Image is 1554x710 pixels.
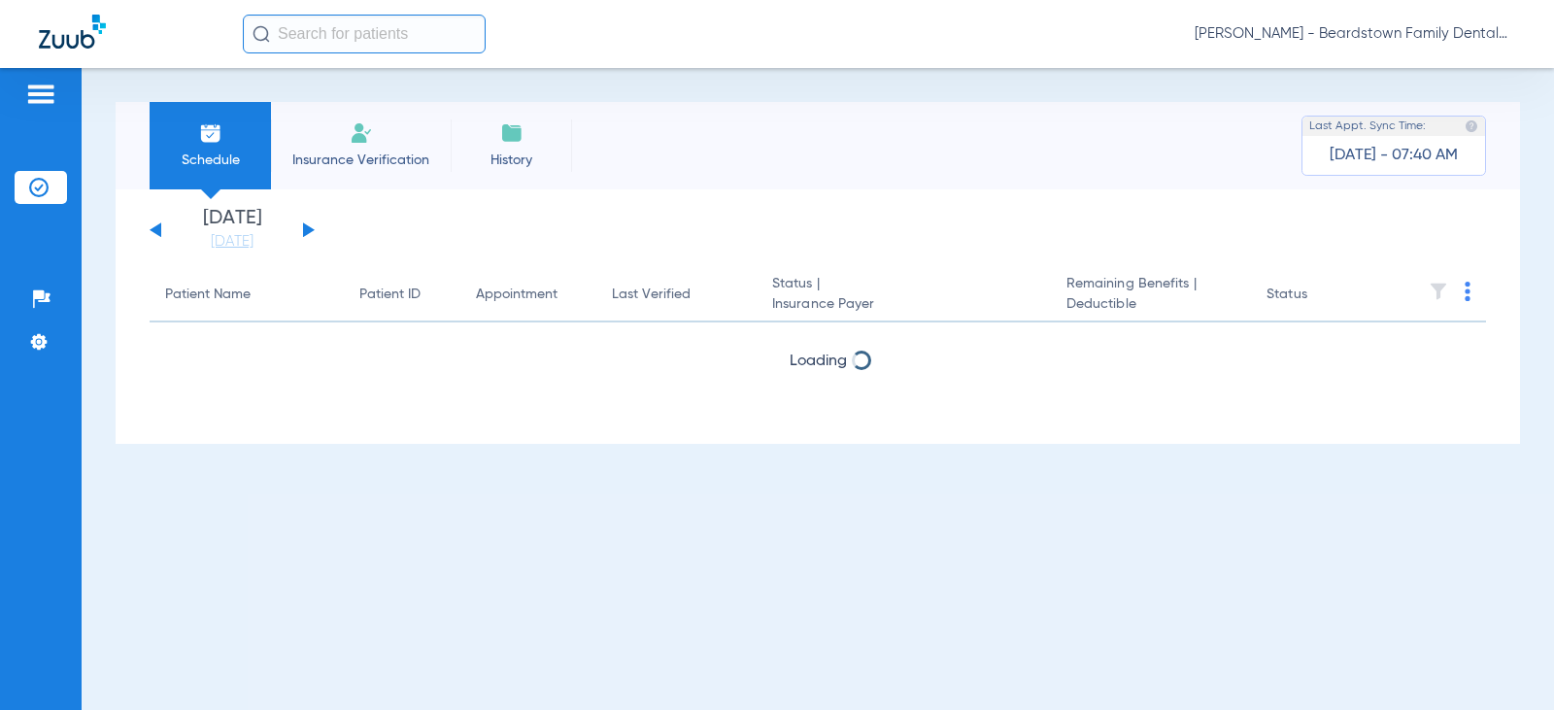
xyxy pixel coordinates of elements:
img: last sync help info [1465,119,1478,133]
span: Insurance Payer [772,294,1035,315]
span: Insurance Verification [286,151,436,170]
li: [DATE] [174,209,290,252]
span: History [465,151,557,170]
th: Status [1251,268,1382,322]
div: Appointment [476,285,581,305]
th: Remaining Benefits | [1051,268,1251,322]
img: hamburger-icon [25,83,56,106]
img: Zuub Logo [39,15,106,49]
span: [PERSON_NAME] - Beardstown Family Dental [1195,24,1515,44]
div: Last Verified [612,285,691,305]
img: filter.svg [1429,282,1448,301]
div: Appointment [476,285,557,305]
span: [DATE] - 07:40 AM [1330,146,1458,165]
img: Manual Insurance Verification [350,121,373,145]
img: Schedule [199,121,222,145]
a: [DATE] [174,232,290,252]
div: Patient ID [359,285,445,305]
div: Patient ID [359,285,421,305]
div: Patient Name [165,285,251,305]
img: group-dot-blue.svg [1465,282,1470,301]
span: Loading [790,354,847,369]
span: Schedule [164,151,256,170]
div: Last Verified [612,285,741,305]
img: History [500,121,524,145]
span: Deductible [1066,294,1235,315]
img: Search Icon [253,25,270,43]
div: Patient Name [165,285,328,305]
th: Status | [757,268,1051,322]
span: Last Appt. Sync Time: [1309,117,1426,136]
input: Search for patients [243,15,486,53]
